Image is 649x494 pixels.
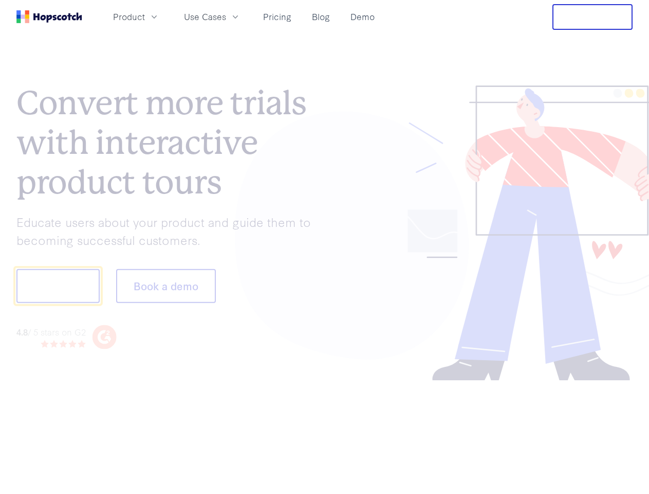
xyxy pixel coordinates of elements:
h1: Convert more trials with interactive product tours [16,83,325,202]
button: Book a demo [116,269,216,303]
p: Educate users about your product and guide them to becoming successful customers. [16,213,325,249]
button: Show me! [16,269,100,303]
button: Free Trial [552,4,633,30]
a: Home [16,10,82,23]
div: / 5 stars on G2 [16,325,86,338]
button: Use Cases [178,8,247,25]
span: Use Cases [184,10,226,23]
strong: 4.8 [16,325,28,337]
span: Product [113,10,145,23]
a: Blog [308,8,334,25]
button: Product [107,8,165,25]
a: Demo [346,8,379,25]
a: Pricing [259,8,295,25]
